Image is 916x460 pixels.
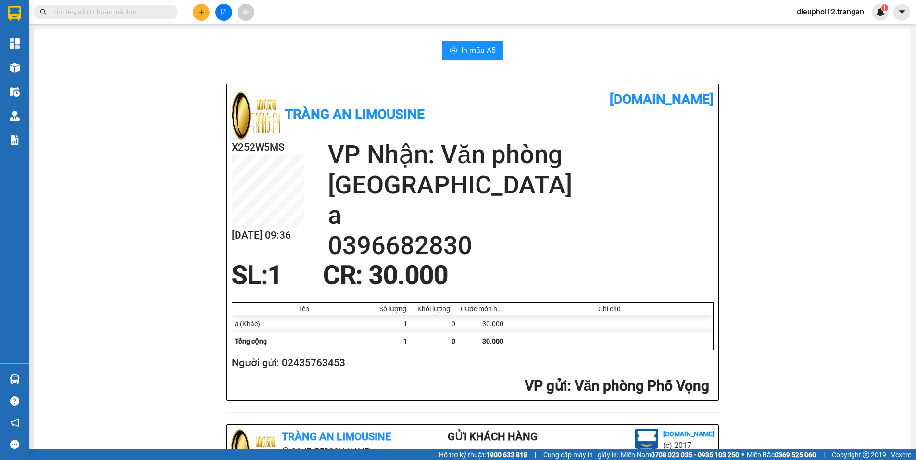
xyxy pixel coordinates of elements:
[486,451,527,459] strong: 1900 633 818
[10,440,19,449] span: message
[482,337,503,345] span: 30.000
[621,449,739,460] span: Miền Nam
[458,315,506,332] div: 30.000
[651,451,739,459] strong: 0708 023 035 - 0935 103 250
[461,305,503,313] div: Cước món hàng
[376,315,410,332] div: 1
[898,8,906,16] span: caret-down
[282,431,391,443] b: Tràng An Limousine
[10,418,19,427] span: notification
[893,4,910,21] button: caret-down
[610,91,714,107] b: [DOMAIN_NAME]
[413,305,455,313] div: Khối lượng
[10,111,20,121] img: warehouse-icon
[403,337,407,345] span: 1
[442,41,503,60] button: printerIn mẫu A5
[10,87,20,97] img: warehouse-icon
[509,305,711,313] div: Ghi chú
[789,6,872,18] span: dieuphoi12.trangan
[328,140,714,200] h2: VP Nhận: Văn phòng [GEOGRAPHIC_DATA]
[452,337,455,345] span: 0
[439,449,527,460] span: Hỗ trợ kỹ thuật:
[741,453,744,457] span: ⚪️
[8,6,21,21] img: logo-vxr
[232,228,304,243] h2: [DATE] 09:36
[232,140,304,155] h2: X252W5MS
[198,9,205,15] span: plus
[232,315,376,332] div: a (Khác)
[53,7,166,17] input: Tìm tên, số ĐT hoặc mã đơn
[323,260,448,290] span: CR : 30.000
[282,447,289,455] span: environment
[232,355,710,371] h2: Người gửi: 02435763453
[663,430,715,438] b: [DOMAIN_NAME]
[193,4,210,21] button: plus
[10,38,20,49] img: dashboard-icon
[410,315,458,332] div: 0
[235,337,267,345] span: Tổng cộng
[823,449,825,460] span: |
[242,9,249,15] span: aim
[663,439,715,451] li: (c) 2017
[379,305,407,313] div: Số lượng
[235,305,374,313] div: Tên
[635,429,658,452] img: logo.jpg
[863,451,869,458] span: copyright
[10,374,20,384] img: warehouse-icon
[543,449,618,460] span: Cung cấp máy in - giấy in:
[232,260,268,290] span: SL:
[881,4,888,11] sup: 1
[535,449,536,460] span: |
[775,451,816,459] strong: 0369 525 060
[215,4,232,21] button: file-add
[238,4,254,21] button: aim
[525,377,567,394] span: VP gửi
[328,200,714,230] h2: a
[328,230,714,261] h2: 0396682830
[40,9,47,15] span: search
[747,449,816,460] span: Miền Bắc
[220,9,227,15] span: file-add
[450,46,457,55] span: printer
[285,106,425,122] b: Tràng An Limousine
[232,376,710,396] h2: : Văn phòng Phố Vọng
[10,396,19,406] span: question-circle
[883,4,886,11] span: 1
[876,8,885,16] img: icon-new-feature
[461,44,496,56] span: In mẫu A5
[268,260,282,290] span: 1
[232,91,280,140] img: logo.jpg
[10,63,20,73] img: warehouse-icon
[448,431,538,443] b: Gửi khách hàng
[10,135,20,145] img: solution-icon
